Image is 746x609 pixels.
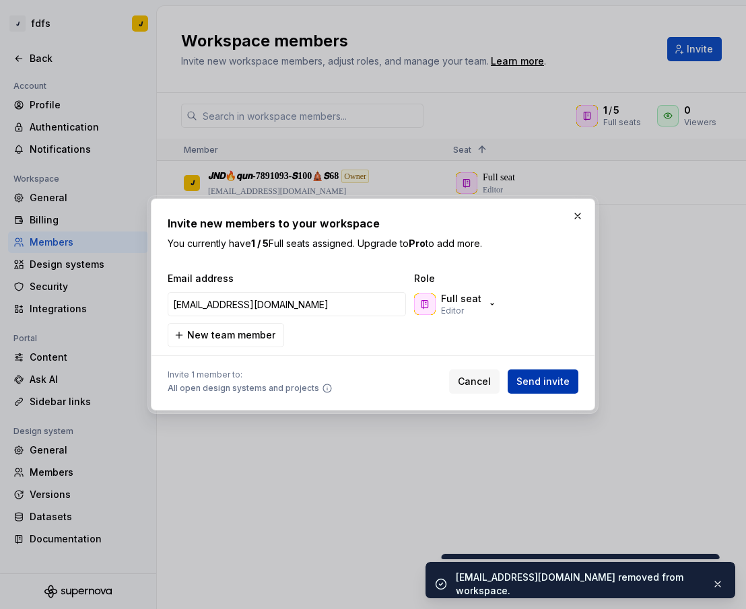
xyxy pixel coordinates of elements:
span: Role [414,272,549,285]
span: New team member [187,328,275,342]
button: Cancel [449,369,500,394]
span: Invite 1 member to: [168,369,333,380]
button: Full seatEditor [411,291,503,318]
h2: Invite new members to your workspace [168,215,578,231]
button: Send invite [508,369,578,394]
span: Cancel [458,375,491,388]
b: 1 / 5 [251,238,269,249]
p: You currently have Full seats assigned. Upgrade to to add more. [168,237,578,250]
p: Editor [441,306,464,316]
span: Send invite [516,375,570,388]
span: All open design systems and projects [168,383,319,394]
span: Email address [168,272,409,285]
div: [EMAIL_ADDRESS][DOMAIN_NAME] removed from workspace. [456,571,701,598]
p: Full seat [441,292,481,306]
button: New team member [168,323,284,347]
strong: Pro [409,238,426,249]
